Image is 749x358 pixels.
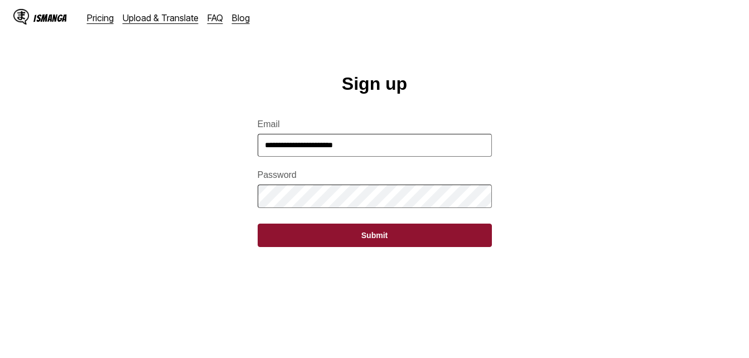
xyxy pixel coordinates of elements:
[258,119,492,129] label: Email
[13,9,87,27] a: IsManga LogoIsManga
[13,9,29,25] img: IsManga Logo
[258,224,492,247] button: Submit
[87,12,114,23] a: Pricing
[33,13,67,23] div: IsManga
[123,12,199,23] a: Upload & Translate
[342,74,407,94] h1: Sign up
[258,170,492,180] label: Password
[207,12,223,23] a: FAQ
[232,12,250,23] a: Blog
